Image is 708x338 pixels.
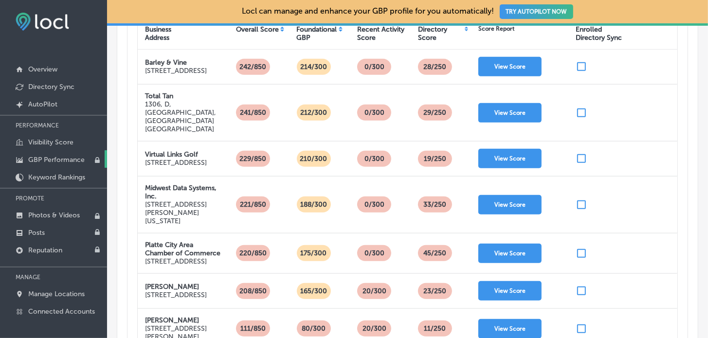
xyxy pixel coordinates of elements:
[145,159,207,167] p: [STREET_ADDRESS]
[478,57,542,76] button: View Score
[16,13,69,31] img: fda3e92497d09a02dc62c9cd864e3231.png
[145,25,171,42] div: Business Address
[478,25,514,32] div: Score Report
[28,229,45,237] p: Posts
[145,150,198,159] strong: Virtual Links Golf
[28,83,74,91] p: Directory Sync
[145,316,199,324] strong: [PERSON_NAME]
[296,105,331,121] p: 212/300
[419,59,450,75] p: 28 /250
[420,151,450,167] p: 19 /250
[296,283,331,299] p: 165/300
[296,196,331,213] p: 188/300
[28,65,57,73] p: Overview
[298,320,329,337] p: 80/300
[236,245,271,261] p: 220/850
[359,283,390,299] p: 20/300
[361,105,388,121] p: 0/300
[361,59,388,75] p: 0/300
[28,246,62,254] p: Reputation
[419,196,450,213] p: 33 /250
[478,281,542,301] button: View Score
[297,25,337,42] div: Foundational GBP
[478,149,542,168] button: View Score
[28,100,57,108] p: AutoPilot
[419,245,450,261] p: 45 /250
[419,283,450,299] p: 23 /250
[361,245,388,261] p: 0/300
[236,320,270,337] p: 111/850
[236,105,270,121] p: 241/850
[28,156,85,164] p: GBP Performance
[145,184,217,200] strong: Midwest Data Systems, Inc.
[236,59,270,75] p: 242/850
[145,291,207,299] p: [STREET_ADDRESS]
[500,4,573,19] button: TRY AUTOPILOT NOW
[145,67,207,75] p: [STREET_ADDRESS]
[296,59,331,75] p: 214/300
[419,105,450,121] p: 29 /250
[28,173,85,181] p: Keyword Rankings
[361,196,388,213] p: 0/300
[28,290,85,298] p: Manage Locations
[236,283,271,299] p: 208/850
[145,283,199,291] strong: [PERSON_NAME]
[28,138,73,146] p: Visibility Score
[361,151,388,167] p: 0/300
[357,25,404,42] div: Recent Activity Score
[297,245,331,261] p: 175/300
[296,151,331,167] p: 210/300
[145,58,187,67] strong: Barley & Vine
[28,307,95,316] p: Connected Accounts
[145,257,221,266] p: [STREET_ADDRESS]
[478,195,542,214] button: View Score
[478,244,542,263] button: View Score
[359,320,390,337] p: 20/300
[145,92,173,100] strong: Total Tan
[478,103,542,123] button: View Score
[236,196,270,213] p: 221/850
[418,25,463,42] div: Directory Score
[576,25,622,42] div: Enrolled Directory Sync
[145,200,221,225] p: [STREET_ADDRESS][PERSON_NAME][US_STATE]
[236,151,270,167] p: 229/850
[236,25,279,34] div: Overall Score
[145,241,220,257] strong: Platte City Area Chamber of Commerce
[145,100,221,133] p: 1306, D, [GEOGRAPHIC_DATA], [GEOGRAPHIC_DATA] [GEOGRAPHIC_DATA]
[28,211,80,219] p: Photos & Videos
[420,320,450,337] p: 11 /250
